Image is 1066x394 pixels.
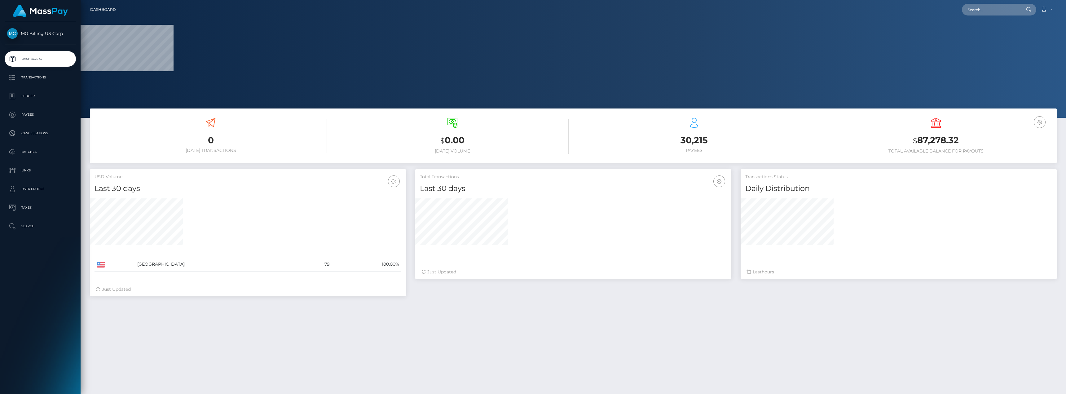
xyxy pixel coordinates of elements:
[747,269,1051,275] div: Last hours
[5,181,76,197] a: User Profile
[7,110,73,119] p: Payees
[421,269,725,275] div: Just Updated
[7,28,18,39] img: MG Billing US Corp
[745,183,1052,194] h4: Daily Distribution
[5,163,76,178] a: Links
[95,148,327,153] h6: [DATE] Transactions
[7,147,73,157] p: Batches
[96,286,400,293] div: Just Updated
[578,134,810,146] h3: 30,215
[135,257,301,272] td: [GEOGRAPHIC_DATA]
[5,31,76,36] span: MG Billing US Corp
[5,200,76,215] a: Taxes
[962,4,1020,15] input: Search...
[336,148,569,154] h6: [DATE] Volume
[5,126,76,141] a: Cancellations
[301,257,332,272] td: 79
[420,174,727,180] h5: Total Transactions
[7,203,73,212] p: Taxes
[332,257,401,272] td: 100.00%
[5,219,76,234] a: Search
[7,184,73,194] p: User Profile
[95,183,401,194] h4: Last 30 days
[5,107,76,122] a: Payees
[420,183,727,194] h4: Last 30 days
[7,222,73,231] p: Search
[578,148,810,153] h6: Payees
[7,166,73,175] p: Links
[97,262,105,268] img: US.png
[745,174,1052,180] h5: Transactions Status
[913,136,917,145] small: $
[7,91,73,101] p: Ledger
[820,134,1052,147] h3: 87,278.32
[5,70,76,85] a: Transactions
[7,54,73,64] p: Dashboard
[5,88,76,104] a: Ledger
[5,51,76,67] a: Dashboard
[95,134,327,146] h3: 0
[5,144,76,160] a: Batches
[336,134,569,147] h3: 0.00
[7,129,73,138] p: Cancellations
[440,136,445,145] small: $
[90,3,116,16] a: Dashboard
[13,5,68,17] img: MassPay Logo
[95,174,401,180] h5: USD Volume
[7,73,73,82] p: Transactions
[820,148,1052,154] h6: Total Available Balance for Payouts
